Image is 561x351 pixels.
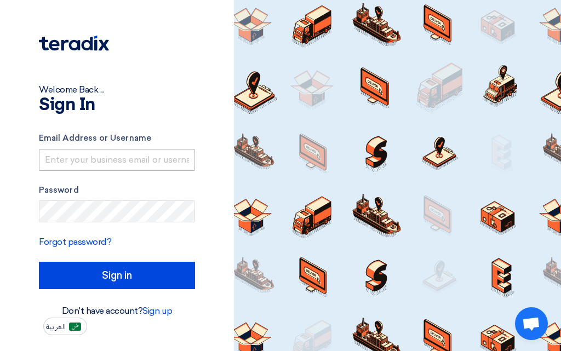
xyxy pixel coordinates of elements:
[39,96,195,114] h1: Sign In
[515,307,548,340] div: Open chat
[39,132,195,145] label: Email Address or Username
[39,149,195,171] input: Enter your business email or username
[39,36,109,51] img: Teradix logo
[39,304,195,318] div: Don't have account?
[142,306,172,316] a: Sign up
[43,318,87,335] button: العربية
[39,262,195,289] input: Sign in
[39,184,195,197] label: Password
[39,237,111,247] a: Forgot password?
[69,323,81,331] img: ar-AR.png
[39,83,195,96] div: Welcome Back ...
[46,323,66,331] span: العربية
